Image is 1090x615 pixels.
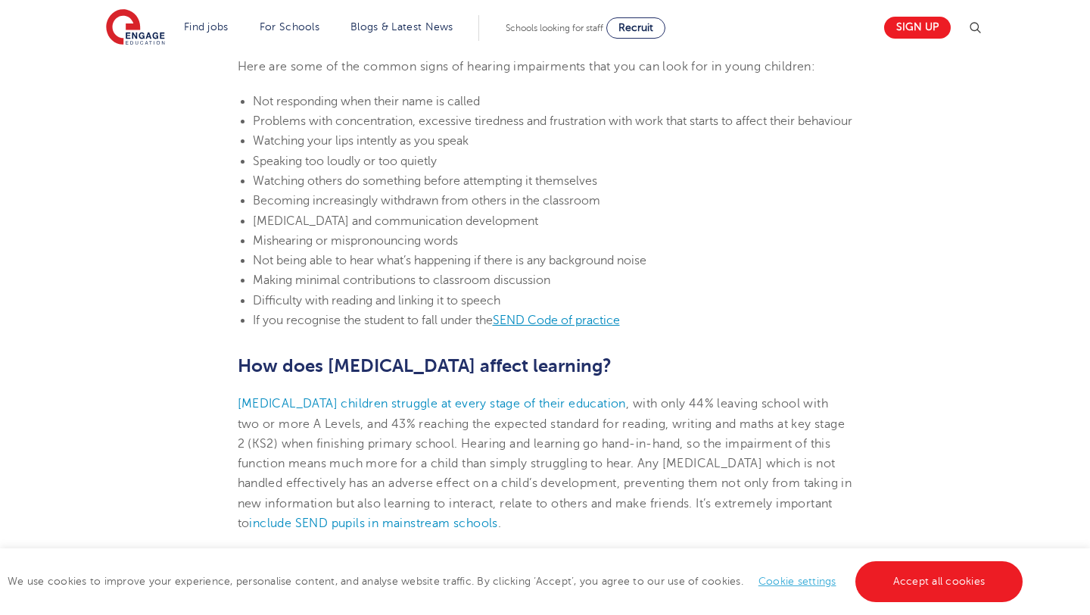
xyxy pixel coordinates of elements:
[253,114,852,128] span: Problems with concentration, excessive tiredness and frustration with work that starts to affect ...
[260,21,319,33] a: For Schools
[493,314,620,327] a: SEND Code of practice
[253,95,480,108] span: Not responding when their name is called
[253,155,437,168] span: Speaking too loudly or too quietly
[855,561,1023,602] a: Accept all cookies
[884,17,951,39] a: Sign up
[184,21,229,33] a: Find jobs
[106,9,165,47] img: Engage Education
[253,134,469,148] span: Watching your lips intently as you speak
[253,214,538,228] span: [MEDICAL_DATA] and communication development
[253,234,458,248] span: Mishearing or mispronouncing words
[506,23,603,33] span: Schools looking for staff
[8,576,1026,587] span: We use cookies to improve your experience, personalise content, and analyse website traffic. By c...
[253,311,853,330] li: If you recognise the student to fall under the
[350,21,453,33] a: Blogs & Latest News
[249,517,497,530] a: include SEND pupils in mainstream schools
[238,60,816,73] span: Here are some of the common signs of hearing impairments that you can look for in young children:
[758,576,836,587] a: Cookie settings
[606,17,665,39] a: Recruit
[253,194,600,208] span: Becoming increasingly withdrawn from others in the classroom
[253,254,646,267] span: Not being able to hear what’s happening if there is any background noise
[618,22,653,33] span: Recruit
[253,273,550,287] span: Making minimal contributions to classroom discussion
[253,294,500,307] span: Difficulty with reading and linking it to speech
[238,355,612,376] span: How does [MEDICAL_DATA] affect learning?
[253,174,597,188] span: Watching others do something before attempting it themselves
[238,397,626,411] a: [MEDICAL_DATA] children struggle at every stage of their education
[238,397,852,530] span: , with only 44% leaving school with two or more A Levels, and 43% reaching the expected standard ...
